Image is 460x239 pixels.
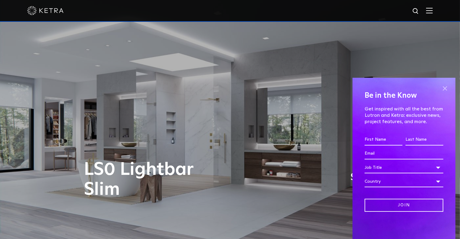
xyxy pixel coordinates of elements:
[426,8,433,13] img: Hamburger%20Nav.svg
[84,160,255,200] h1: LS0 Lightbar Slim
[351,173,376,197] a: Specs
[365,199,443,212] input: Join
[405,134,443,146] input: Last Name
[365,162,443,173] div: Job Title
[365,90,443,101] h4: Be in the Know
[365,134,402,146] input: First Name
[27,6,64,15] img: ketra-logo-2019-white
[351,173,376,182] span: Specs
[365,176,443,187] div: Country
[412,8,420,15] img: search icon
[365,148,443,159] input: Email
[365,106,443,125] p: Get inspired with all the best from Lutron and Ketra: exclusive news, project features, and more.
